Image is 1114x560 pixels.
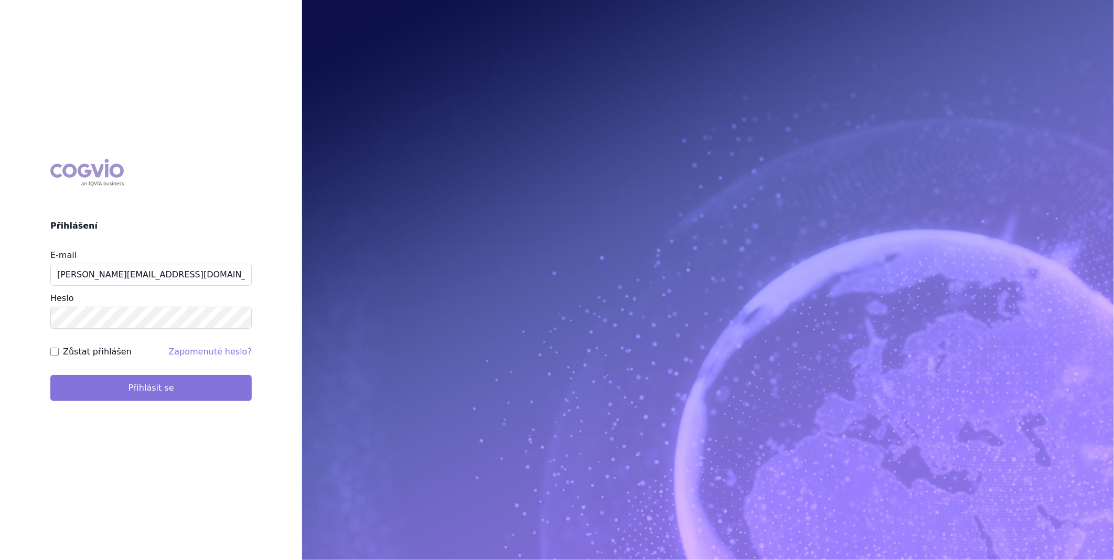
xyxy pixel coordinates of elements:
label: E-mail [50,250,77,260]
label: Heslo [50,293,73,303]
button: Přihlásit se [50,375,252,401]
h2: Přihlášení [50,220,252,232]
div: COGVIO [50,159,124,186]
a: Zapomenuté heslo? [168,347,252,357]
label: Zůstat přihlášen [63,346,132,358]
